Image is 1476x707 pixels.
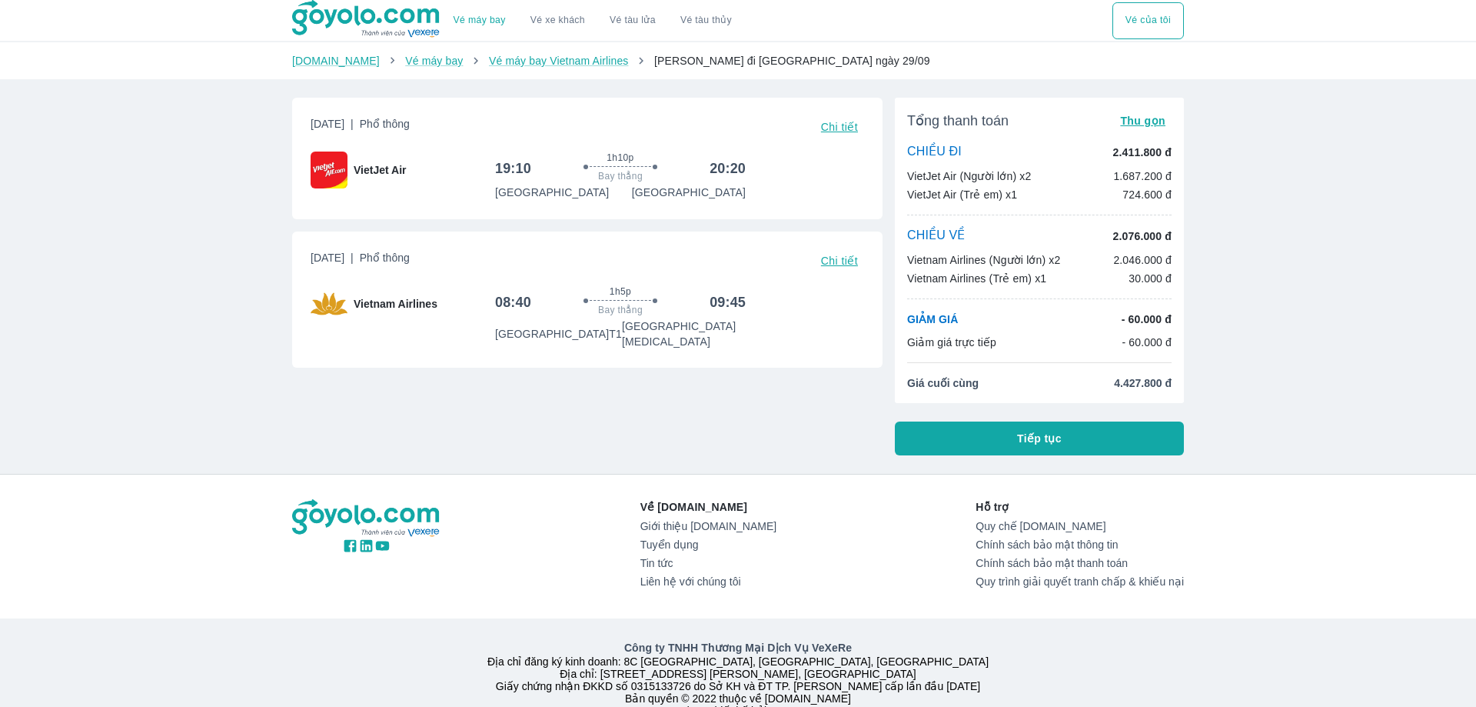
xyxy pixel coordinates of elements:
[1122,312,1172,327] p: - 60.000 đ
[360,252,410,264] span: Phổ thông
[976,499,1184,515] p: Hỗ trợ
[907,375,979,391] span: Giá cuối cùng
[710,293,746,312] h6: 09:45
[907,168,1031,184] p: VietJet Air (Người lớn) x2
[311,250,410,272] span: [DATE]
[976,539,1184,551] a: Chính sách bảo mật thông tin
[1017,431,1062,446] span: Tiếp tục
[292,499,441,538] img: logo
[311,116,410,138] span: [DATE]
[441,2,744,39] div: choose transportation mode
[640,575,776,588] a: Liên hệ với chúng tôi
[821,121,858,133] span: Chi tiết
[597,2,668,39] a: Vé tàu lửa
[598,170,643,182] span: Bay thẳng
[907,252,1060,268] p: Vietnam Airlines (Người lớn) x2
[405,55,463,67] a: Vé máy bay
[1122,335,1172,350] p: - 60.000 đ
[907,144,962,161] p: CHIỀU ĐI
[1113,252,1172,268] p: 2.046.000 đ
[907,335,996,350] p: Giảm giá trực tiếp
[292,55,380,67] a: [DOMAIN_NAME]
[495,159,531,178] h6: 19:10
[654,55,930,67] span: [PERSON_NAME] đi [GEOGRAPHIC_DATA] ngày 29/09
[495,326,622,342] p: [GEOGRAPHIC_DATA] T1
[295,640,1181,655] p: Công ty TNHH Thương Mại Dịch Vụ VeXeRe
[1114,110,1172,132] button: Thu gọn
[1112,2,1184,39] button: Vé của tôi
[598,304,643,316] span: Bay thẳng
[632,185,746,200] p: [GEOGRAPHIC_DATA]
[610,285,631,298] span: 1h5p
[292,53,1184,68] nav: breadcrumb
[495,293,531,312] h6: 08:40
[668,2,744,39] button: Vé tàu thủy
[354,162,406,178] span: VietJet Air
[976,575,1184,588] a: Quy trình giải quyết tranh chấp & khiếu nại
[1122,187,1172,202] p: 724.600 đ
[354,296,437,312] span: Vietnam Airlines
[607,152,633,164] span: 1h10p
[976,520,1184,532] a: Quy chế [DOMAIN_NAME]
[640,520,776,532] a: Giới thiệu [DOMAIN_NAME]
[710,159,746,178] h6: 20:20
[907,228,966,245] p: CHIỀU VỀ
[907,312,958,327] p: GIẢM GIÁ
[640,499,776,515] p: Về [DOMAIN_NAME]
[1113,228,1172,244] p: 2.076.000 đ
[1113,168,1172,184] p: 1.687.200 đ
[1112,2,1184,39] div: choose transportation mode
[907,271,1046,286] p: Vietnam Airlines (Trẻ em) x1
[454,15,506,26] a: Vé máy bay
[351,118,354,130] span: |
[815,250,864,272] button: Chi tiết
[640,539,776,551] a: Tuyển dụng
[1129,271,1172,286] p: 30.000 đ
[907,112,1009,130] span: Tổng thanh toán
[976,557,1184,569] a: Chính sách bảo mật thanh toán
[489,55,629,67] a: Vé máy bay Vietnam Airlines
[530,15,585,26] a: Vé xe khách
[907,187,1017,202] p: VietJet Air (Trẻ em) x1
[622,318,746,349] p: [GEOGRAPHIC_DATA] [MEDICAL_DATA]
[351,252,354,264] span: |
[895,422,1184,455] button: Tiếp tục
[1114,375,1172,391] span: 4.427.800 đ
[1120,115,1165,127] span: Thu gọn
[1113,145,1172,160] p: 2.411.800 đ
[821,255,858,267] span: Chi tiết
[815,116,864,138] button: Chi tiết
[495,185,609,200] p: [GEOGRAPHIC_DATA]
[360,118,410,130] span: Phổ thông
[640,557,776,569] a: Tin tức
